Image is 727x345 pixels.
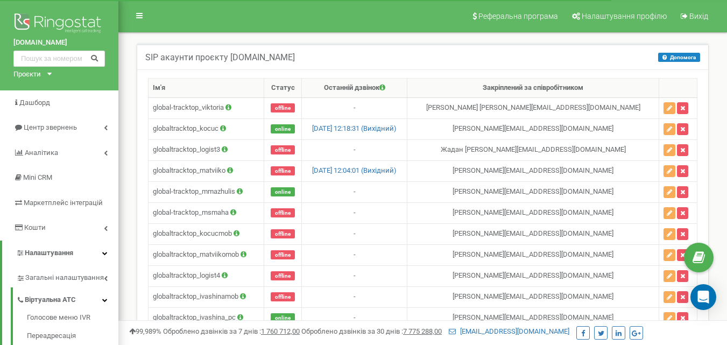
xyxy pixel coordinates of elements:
[407,118,659,139] td: [PERSON_NAME] [EMAIL_ADDRESS][DOMAIN_NAME]
[25,295,76,305] span: Віртуальна АТС
[16,265,118,287] a: Загальні налаштування
[149,286,264,307] td: globaltracktop_ivashinamob
[403,327,442,335] u: 7 775 288,00
[407,265,659,286] td: [PERSON_NAME] [EMAIL_ADDRESS][DOMAIN_NAME]
[312,166,397,174] a: [DATE] 12:04:01 (Вихідний)
[25,249,73,257] span: Налаштування
[582,12,667,20] span: Налаштування профілю
[149,223,264,244] td: globaltracktop_kocucmob
[689,12,708,20] span: Вихід
[271,313,295,322] span: online
[690,284,716,310] div: Open Intercom Messenger
[302,139,407,160] td: -
[312,124,397,132] a: [DATE] 12:18:31 (Вихідний)
[27,313,118,326] a: Голосове меню IVR
[163,327,300,335] span: Оброблено дзвінків за 7 днів :
[13,69,41,80] div: Проєкти
[149,244,264,265] td: globaltracktop_matviikomob
[149,139,264,160] td: globaltracktop_logist3
[302,202,407,223] td: -
[149,79,264,98] th: Ім'я
[407,181,659,202] td: [PERSON_NAME] [EMAIL_ADDRESS][DOMAIN_NAME]
[24,199,103,207] span: Маркетплейс інтеграцій
[145,53,295,62] h5: SIP акаунти проєкту [DOMAIN_NAME]
[271,208,295,217] span: offline
[271,124,295,133] span: online
[271,145,295,154] span: offline
[478,12,558,20] span: Реферальна програма
[658,53,700,62] button: Допомога
[407,307,659,328] td: [PERSON_NAME] [EMAIL_ADDRESS][DOMAIN_NAME]
[149,181,264,202] td: global-tracktop_mmazhulis
[25,273,104,283] span: Загальні налаштування
[13,11,105,38] img: Ringostat logo
[271,187,295,196] span: online
[449,327,569,335] a: [EMAIL_ADDRESS][DOMAIN_NAME]
[149,265,264,286] td: globaltracktop_logist4
[302,79,407,98] th: Останній дзвінок
[407,286,659,307] td: [PERSON_NAME] [EMAIL_ADDRESS][DOMAIN_NAME]
[261,327,300,335] u: 1 760 712,00
[25,149,58,157] span: Аналiтика
[264,79,302,98] th: Статус
[302,265,407,286] td: -
[149,202,264,223] td: global-tracktop_msmaha
[19,98,50,107] span: Дашборд
[129,327,161,335] span: 99,989%
[149,118,264,139] td: globaltracktop_kocuc
[407,202,659,223] td: [PERSON_NAME] [EMAIL_ADDRESS][DOMAIN_NAME]
[271,229,295,238] span: offline
[302,286,407,307] td: -
[302,307,407,328] td: -
[149,307,264,328] td: globaltracktop_ivashina_pc
[302,181,407,202] td: -
[149,160,264,181] td: globaltracktop_matviiko
[407,97,659,118] td: [PERSON_NAME] [PERSON_NAME] [EMAIL_ADDRESS][DOMAIN_NAME]
[271,166,295,175] span: offline
[302,244,407,265] td: -
[302,97,407,118] td: -
[24,123,77,131] span: Центр звернень
[271,103,295,112] span: offline
[2,241,118,266] a: Налаштування
[13,51,105,67] input: Пошук за номером
[302,223,407,244] td: -
[271,271,295,280] span: offline
[271,250,295,259] span: offline
[16,287,118,309] a: Віртуальна АТС
[407,223,659,244] td: [PERSON_NAME] [EMAIL_ADDRESS][DOMAIN_NAME]
[149,97,264,118] td: global-tracktop_viktoria
[407,79,659,98] th: Закріплений за співробітником
[407,160,659,181] td: [PERSON_NAME] [EMAIL_ADDRESS][DOMAIN_NAME]
[407,244,659,265] td: [PERSON_NAME] [EMAIL_ADDRESS][DOMAIN_NAME]
[24,223,46,231] span: Кошти
[301,327,442,335] span: Оброблено дзвінків за 30 днів :
[23,173,52,181] span: Mini CRM
[13,38,105,48] a: [DOMAIN_NAME]
[407,139,659,160] td: Жадан [PERSON_NAME] [EMAIL_ADDRESS][DOMAIN_NAME]
[271,292,295,301] span: offline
